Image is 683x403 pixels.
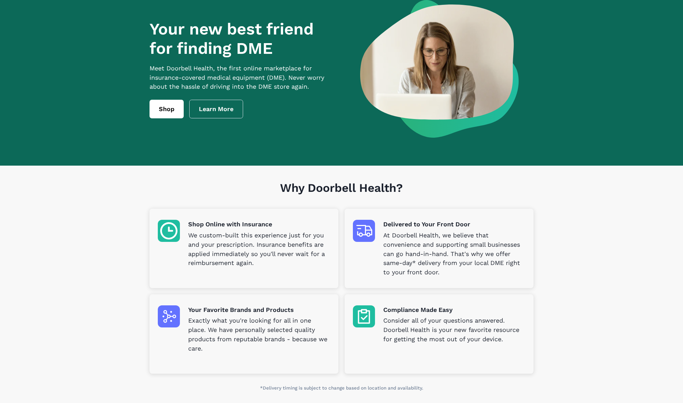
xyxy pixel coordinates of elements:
p: Consider all of your questions answered. Doorbell Health is your new favorite resource for gettin... [383,316,525,344]
p: Compliance Made Easy [383,305,525,315]
p: Your Favorite Brands and Products [188,305,330,315]
p: At Doorbell Health, we believe that convenience and supporting small businesses can go hand-in-ha... [383,231,525,277]
img: Compliance Made Easy icon [353,305,375,327]
img: Your Favorite Brands and Products icon [158,305,180,327]
p: Meet Doorbell Health, the first online marketplace for insurance-covered medical equipment (DME).... [150,64,337,92]
p: Exactly what you're looking for all in one place. We have personally selected quality products fr... [188,316,330,353]
p: *Delivery timing is subject to change based on location and availability. [150,385,533,392]
p: We custom-built this experience just for you and your prescription. Insurance benefits are applie... [188,231,330,268]
h1: Why Doorbell Health? [150,181,533,209]
p: Delivered to Your Front Door [383,220,525,229]
p: Shop Online with Insurance [188,220,330,229]
img: Delivered to Your Front Door icon [353,220,375,242]
a: Learn More [189,100,243,118]
a: Shop [150,100,184,118]
img: Shop Online with Insurance icon [158,220,180,242]
h1: Your new best friend for finding DME [150,19,337,58]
